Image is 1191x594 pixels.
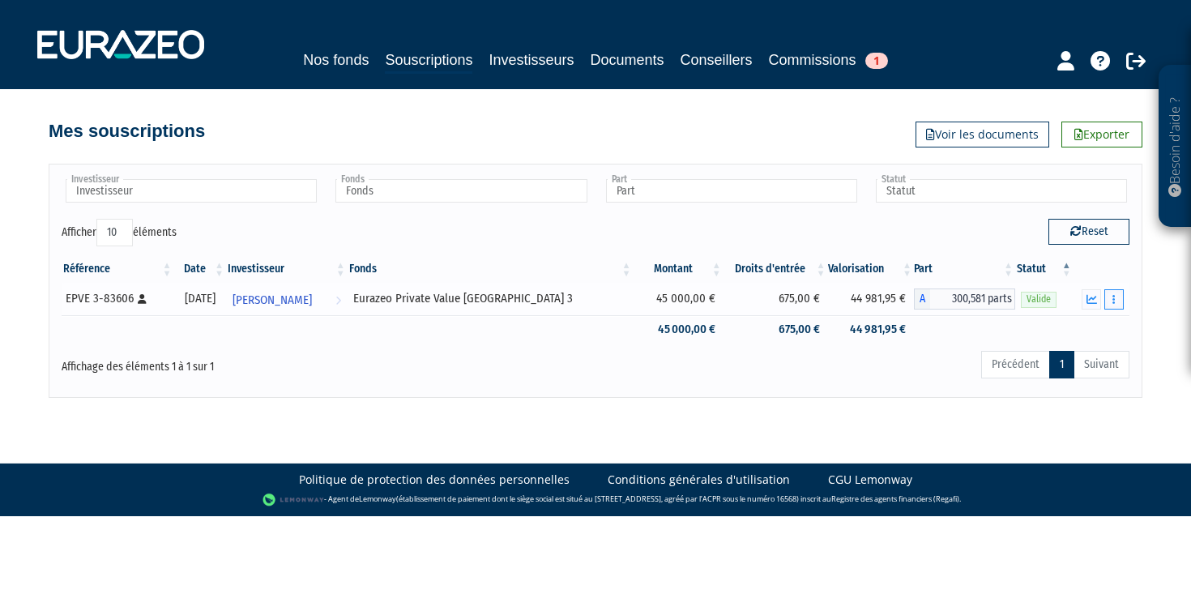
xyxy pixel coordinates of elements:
[62,349,493,375] div: Affichage des éléments 1 à 1 sur 1
[681,49,753,71] a: Conseillers
[1049,351,1074,378] a: 1
[724,315,828,344] td: 675,00 €
[828,255,914,283] th: Valorisation: activer pour trier la colonne par ordre croissant
[174,255,226,283] th: Date: activer pour trier la colonne par ordre croissant
[62,219,177,246] label: Afficher éléments
[303,49,369,71] a: Nos fonds
[1166,74,1185,220] p: Besoin d'aide ?
[828,283,914,315] td: 44 981,95 €
[914,255,1015,283] th: Part: activer pour trier la colonne par ordre croissant
[49,122,205,141] h4: Mes souscriptions
[233,285,312,315] span: [PERSON_NAME]
[916,122,1049,147] a: Voir les documents
[634,283,724,315] td: 45 000,00 €
[914,288,1015,310] div: A - Eurazeo Private Value Europe 3
[831,494,959,504] a: Registre des agents financiers (Regafi)
[634,315,724,344] td: 45 000,00 €
[226,283,348,315] a: [PERSON_NAME]
[930,288,1015,310] span: 300,581 parts
[348,255,634,283] th: Fonds: activer pour trier la colonne par ordre croissant
[1048,219,1129,245] button: Reset
[96,219,133,246] select: Afficheréléments
[138,294,147,304] i: [Français] Personne physique
[180,290,220,307] div: [DATE]
[16,492,1175,508] div: - Agent de (établissement de paiement dont le siège social est situé au [STREET_ADDRESS], agréé p...
[62,255,174,283] th: Référence : activer pour trier la colonne par ordre croissant
[1015,255,1074,283] th: Statut : activer pour trier la colonne par ordre d&eacute;croissant
[865,53,888,69] span: 1
[769,49,888,71] a: Commissions1
[724,283,828,315] td: 675,00 €
[226,255,348,283] th: Investisseur: activer pour trier la colonne par ordre croissant
[359,494,396,504] a: Lemonway
[914,288,930,310] span: A
[299,472,570,488] a: Politique de protection des données personnelles
[263,492,325,508] img: logo-lemonway.png
[724,255,828,283] th: Droits d'entrée: activer pour trier la colonne par ordre croissant
[1021,292,1057,307] span: Valide
[634,255,724,283] th: Montant: activer pour trier la colonne par ordre croissant
[37,30,204,59] img: 1732889491-logotype_eurazeo_blanc_rvb.png
[66,290,169,307] div: EPVE 3-83606
[353,290,628,307] div: Eurazeo Private Value [GEOGRAPHIC_DATA] 3
[489,49,574,71] a: Investisseurs
[591,49,664,71] a: Documents
[1061,122,1142,147] a: Exporter
[828,472,912,488] a: CGU Lemonway
[608,472,790,488] a: Conditions générales d'utilisation
[828,315,914,344] td: 44 981,95 €
[335,285,341,315] i: Voir l'investisseur
[385,49,472,74] a: Souscriptions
